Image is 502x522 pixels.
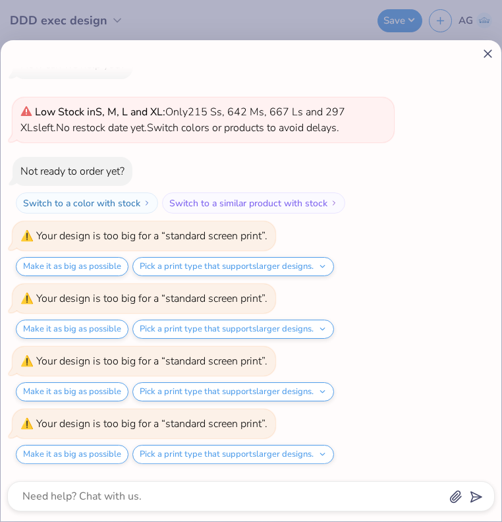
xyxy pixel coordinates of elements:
[162,192,345,214] button: Switch to a similar product with stock
[16,257,128,276] button: Make it as big as possible
[132,257,334,276] button: Pick a print type that supportslarger designs.
[16,382,128,401] button: Make it as big as possible
[16,192,158,214] button: Switch to a color with stock
[16,445,128,464] button: Make it as big as possible
[132,382,334,401] button: Pick a print type that supportslarger designs.
[20,105,345,135] span: Only 215 Ss, 642 Ms, 667 Ls and 297 XLs left. Switch colors or products to avoid delays.
[330,199,338,207] img: Switch to a similar product with stock
[36,354,267,368] div: Your design is too big for a “standard screen print”.
[20,164,125,179] div: Not ready to order yet?
[132,320,334,339] button: Pick a print type that supportslarger designs.
[35,105,165,119] strong: Low Stock in S, M, L and XL :
[56,121,147,135] span: No restock date yet.
[16,320,128,339] button: Make it as big as possible
[36,229,267,243] div: Your design is too big for a “standard screen print”.
[36,291,267,306] div: Your design is too big for a “standard screen print”.
[143,199,151,207] img: Switch to a color with stock
[132,445,334,464] button: Pick a print type that supportslarger designs.
[36,417,267,431] div: Your design is too big for a “standard screen print”.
